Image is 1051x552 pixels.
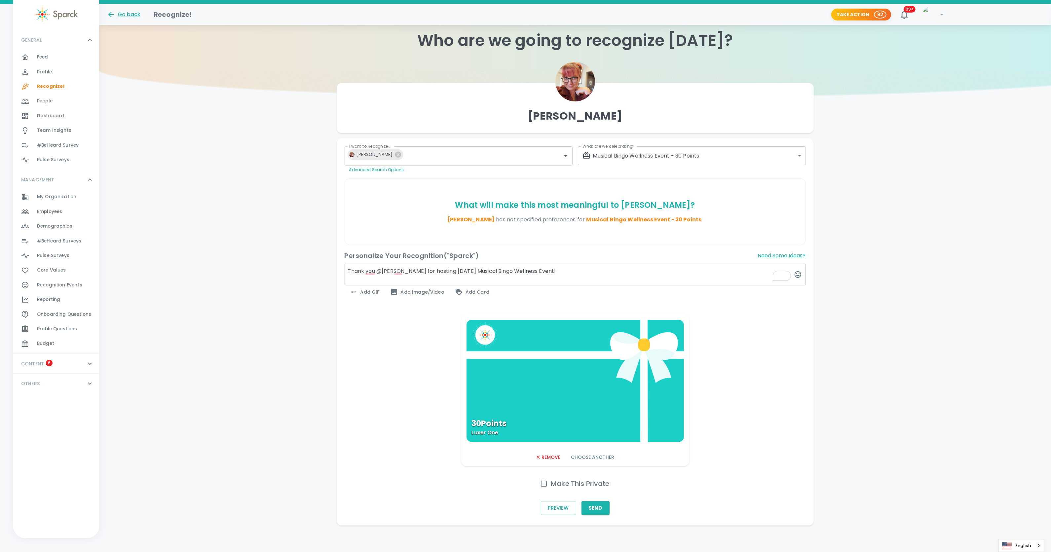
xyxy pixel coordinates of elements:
a: English [999,539,1044,552]
a: #BeHeard Survey [13,138,99,153]
button: Choose Another [569,451,617,463]
span: Core Values [37,267,66,274]
span: Add Card [455,288,489,296]
span: [PERSON_NAME] [353,151,397,158]
a: Onboarding Questions [13,307,99,322]
span: Add Image/Video [390,288,444,296]
button: Preview [541,501,576,515]
div: OTHERS [13,374,99,393]
h1: Recognize! [154,9,192,20]
a: Sparck logo [13,7,99,22]
div: Picture of Alex Bliss[PERSON_NAME] [348,149,404,160]
label: I want to Recognize... [349,143,391,149]
span: Onboarding Questions [37,311,91,318]
div: CONTENT6 [13,354,99,374]
a: Reporting [13,292,99,307]
button: Go back [107,11,140,18]
span: Profile Questions [37,326,77,332]
button: Take Action 92 [831,9,891,21]
button: Remove [533,451,563,463]
p: What will make this most meaningful to [PERSON_NAME] ? [348,200,803,210]
a: Profile Questions [13,322,99,336]
span: 99+ [904,6,916,13]
a: Pulse Surveys [13,248,99,263]
p: CONTENT [21,360,44,367]
a: Feed [13,50,99,64]
div: Demographics [13,219,99,234]
aside: Language selected: English [998,539,1044,552]
h1: Who are we going to recognize [DATE]? [99,31,1051,50]
a: Pulse Surveys [13,153,99,167]
span: has not specified preferences for [496,216,701,223]
img: Picture of Matthew [923,7,939,22]
a: Recognize! [13,79,99,94]
p: 92 [877,11,883,18]
div: GENERAL [13,30,99,50]
div: MANAGEMENT [13,170,99,190]
span: Pulse Surveys [37,252,69,259]
span: #BeHeard Surveys [37,238,81,244]
div: Language [998,539,1044,552]
span: People [37,98,53,104]
a: Employees [13,204,99,219]
span: Add GIF [350,288,380,296]
span: Recognize! [37,83,65,90]
a: Recognition Events [13,278,99,292]
span: Dashboard [37,113,64,119]
h6: Personalize Your Recognition ("Sparck") [345,250,479,261]
p: MANAGEMENT [21,176,55,183]
span: Profile [37,69,52,75]
img: Sparck logo [35,7,78,22]
textarea: To enrich screen reader interactions, please activate Accessibility in Grammarly extension settings [345,264,806,285]
div: MANAGEMENT [13,190,99,353]
a: Budget [13,336,99,351]
button: 99+ [896,7,912,22]
span: Demographics [37,223,72,230]
button: Need Some Ideas? [758,250,806,261]
span: Feed [37,54,48,60]
p: GENERAL [21,37,42,43]
span: Employees [37,208,62,215]
a: Core Values [13,263,99,277]
a: My Organization [13,190,99,204]
div: GENERAL [13,50,99,170]
a: People [13,94,99,108]
a: #BeHeard Surveys [13,234,99,248]
a: Advanced Search Options [349,167,404,172]
a: Dashboard [13,109,99,123]
img: Picture of Alex Bliss [349,152,355,157]
h4: [PERSON_NAME] [528,109,622,123]
span: Team Insights [37,127,71,134]
p: OTHERS [21,380,40,387]
h6: Make This Private [551,478,610,489]
span: [PERSON_NAME] [447,216,495,223]
img: Picture of Alex Bliss [555,62,595,101]
p: . [348,216,803,224]
div: Musical Bingo Wellness Event - 30 Points [582,152,795,160]
button: 30PointsLuxer One [467,320,684,442]
span: Musical Bingo Wellness Event - 30 Points [586,216,702,223]
span: #BeHeard Survey [37,142,79,149]
a: Profile [13,65,99,79]
p: 30 Points [472,420,507,427]
span: Reporting [37,296,60,303]
span: Budget [37,340,54,347]
a: Team Insights [13,123,99,138]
